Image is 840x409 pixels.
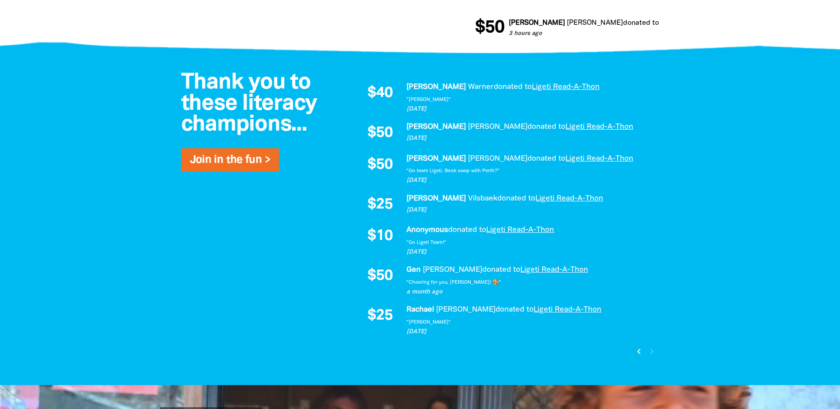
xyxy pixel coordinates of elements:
span: donated to [497,195,535,202]
p: [DATE] [406,328,650,336]
em: [PERSON_NAME] [406,84,466,90]
em: "[PERSON_NAME]" [406,320,451,324]
em: [PERSON_NAME] [406,123,466,130]
em: Warner [468,84,494,90]
span: donated to [495,306,534,313]
em: "[PERSON_NAME]" [406,97,451,102]
a: Join in the fun > [190,155,270,165]
span: Thank you to these literacy champions... [181,73,317,135]
em: [PERSON_NAME] [423,266,482,273]
p: 3 hours ago [509,30,722,39]
span: donated to [448,227,486,233]
a: Ligeti Read-A-Thon [486,227,554,233]
span: $40 [368,86,393,101]
p: a month ago [406,288,650,297]
span: donated to [623,20,659,26]
em: Gen [406,266,421,273]
p: [DATE] [406,176,650,185]
a: Ligeti Read-A-Thon [534,306,601,313]
span: $25 [368,309,393,324]
em: [PERSON_NAME] [406,155,466,162]
div: Donation stream [475,14,659,42]
em: "Cheering for you, [PERSON_NAME]! 🥰" [406,280,501,285]
span: $50 [368,126,393,141]
span: $50 [368,158,393,173]
span: $25 [368,197,393,212]
span: donated to [527,155,565,162]
span: $50 [475,19,504,37]
div: Paginated content [358,81,650,350]
i: chevron_left [634,346,644,357]
p: [DATE] [406,206,650,215]
a: Ligeti Read-A-Thon [565,123,633,130]
em: "Go team Ligeti. Book swap with Perth?" [406,169,499,173]
span: $50 [368,269,393,284]
p: [DATE] [406,105,650,114]
span: $10 [368,229,393,244]
em: Anonymous [406,227,448,233]
p: [DATE] [406,134,650,143]
a: Ligeti Read-A-Thon [535,195,603,202]
button: Previous page [634,345,646,357]
a: Ligeti Read-A-Thon [532,84,600,90]
span: donated to [494,84,532,90]
em: [PERSON_NAME] [436,306,495,313]
em: [PERSON_NAME] [468,155,527,162]
div: Donation stream [358,81,650,350]
a: Ligeti Read-A-Thon [520,266,588,273]
p: [DATE] [406,248,650,257]
span: donated to [527,123,565,130]
a: Ligeti Read-A-Thon [565,155,633,162]
em: [PERSON_NAME] [509,20,565,26]
em: [PERSON_NAME] [567,20,623,26]
em: [PERSON_NAME] [406,195,466,202]
em: Vilsbaek [468,195,497,202]
em: Rachael [406,306,434,313]
em: [PERSON_NAME] [468,123,527,130]
em: "Go Ligeti Team!" [406,240,446,245]
span: donated to [482,266,520,273]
